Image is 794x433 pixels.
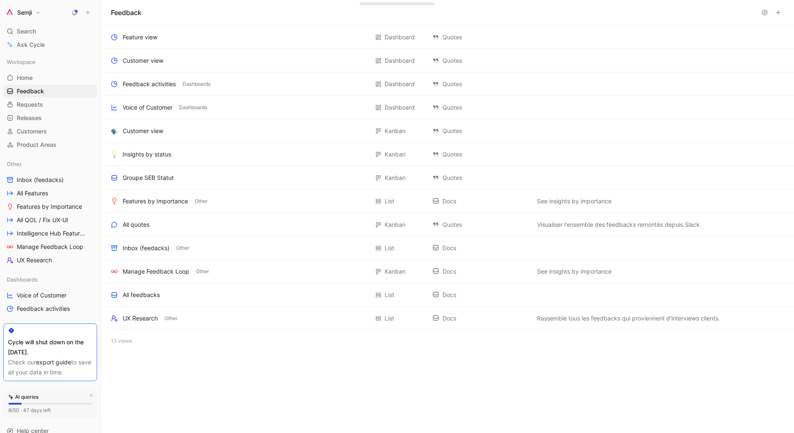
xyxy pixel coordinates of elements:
button: See insights by importance [535,266,613,277]
span: Voice of Customer [17,291,67,300]
span: Releases [17,114,42,122]
span: Dashboards [179,103,207,112]
button: 💡 [109,149,119,159]
button: Other [175,244,191,252]
div: Manage Feedback Loop [123,266,189,277]
span: Other [195,197,208,205]
span: Ask Cycle [17,40,45,50]
a: Features by Importance [3,200,97,213]
div: Quotes [432,126,529,136]
div: Dashboards [3,273,97,286]
a: Home [3,72,97,84]
h1: Feedback [111,8,141,18]
div: UX ResearchOtherList DocsRassemble tous les feedbacks qui proviennent d'interviews clients.View a... [101,307,794,330]
a: Ask Cycle [3,38,97,51]
div: Customer view [123,56,163,66]
span: Rassemble tous les feedbacks qui proviennent d'interviews clients. [537,313,720,323]
a: Releases [3,112,97,124]
div: Workspace [3,56,97,68]
div: 💡Insights by statusKanban QuotesView actions [101,143,794,166]
div: Cycle will shut down on the [DATE]. [8,337,93,357]
button: Dashboards [177,104,209,111]
button: Rassemble tous les feedbacks qui proviennent d'interviews clients. [535,313,722,323]
div: Docs [432,266,529,277]
span: Other [196,267,209,276]
button: Visualiser l'ensemble des feedbacks remontés depuis Slack [535,220,701,230]
div: Dashboard [385,32,415,42]
span: Manage Feedback Loop [17,243,83,251]
div: Kanban [385,266,406,277]
img: 🗣️ [111,128,118,134]
button: Dashboards [181,80,212,88]
span: UX Research [17,256,52,264]
div: Dashboard [385,56,415,66]
a: Feedback activities [3,302,97,315]
span: Intelligence Hub Features [17,229,85,238]
div: Dashboard [385,79,415,89]
h1: Semji [17,9,32,16]
span: Home [17,74,33,82]
div: Customer viewDashboard QuotesView actions [101,49,794,72]
span: Product Areas [17,141,57,149]
span: Requests [17,100,43,109]
span: Search [17,26,36,36]
div: Quotes [432,32,529,42]
div: Quotes [432,56,529,66]
div: Inbox (feedacks) [123,243,170,253]
div: Manage Feedback LoopOtherKanban DocsSee insights by importanceView actions [101,260,794,283]
button: SemjiSemji [3,7,43,18]
button: Other [194,268,211,275]
div: Quotes [432,173,529,183]
span: See insights by importance [537,266,612,277]
span: See insights by importance [537,196,612,206]
span: Other [164,314,177,323]
span: All Features [17,189,48,197]
span: Feedback [17,87,44,95]
div: Voice of CustomerDashboardsDashboard QuotesView actions [101,96,794,119]
div: Groupe SEB StatutKanban QuotesView actions [101,166,794,190]
span: Workspace [7,58,36,66]
div: List [385,196,394,206]
a: Product Areas [3,138,97,151]
div: 🗣️Customer viewKanban QuotesView actions [101,119,794,143]
div: UX Research [123,313,158,323]
span: Visualiser l'ensemble des feedbacks remontés depuis Slack [537,220,700,230]
div: Dashboard [385,102,415,113]
div: Feature viewDashboard QuotesView actions [101,26,794,49]
a: All Features [3,187,97,200]
div: Other [3,158,97,170]
a: UX Research [3,254,97,266]
div: Quotes [432,79,529,89]
div: Check our to save all your data in time. [8,357,93,377]
span: All QOL / Fix UX-UI [17,216,68,224]
div: All feedbacks [123,290,160,300]
div: Features by ImportanceOtherList DocsSee insights by importanceView actions [101,190,794,213]
button: See insights by importance [535,196,613,206]
div: Inbox (feedacks)OtherList DocsView actions [101,236,794,260]
div: List [385,243,394,253]
div: Docs [432,290,529,300]
span: Dashboards [182,80,211,88]
div: All quotesKanban QuotesVisualiser l'ensemble des feedbacks remontés depuis SlackView actions [101,213,794,236]
button: Other [163,315,179,322]
div: Kanban [385,149,406,159]
div: DashboardsVoice of CustomerFeedback activities [3,273,97,315]
a: All QOL / Fix UX-UI [3,214,97,226]
div: Quotes [432,102,529,113]
div: Docs [432,196,529,206]
div: 13 views [101,330,794,352]
button: 🗣️ [109,126,119,136]
div: Kanban [385,220,406,230]
div: Features by Importance [123,196,188,206]
div: List [385,290,394,300]
div: OtherInbox (feedacks)All FeaturesFeatures by ImportanceAll QOL / Fix UX-UIIntelligence Hub Featur... [3,158,97,266]
span: Dashboards [7,275,38,284]
div: Quotes [432,149,529,159]
div: Feedback activities [123,79,176,89]
img: 💡 [111,151,118,158]
a: Intelligence Hub Features [3,227,97,240]
a: Manage Feedback Loop [3,241,97,253]
a: Requests [3,98,97,111]
div: All feedbacksList DocsView actions [101,283,794,307]
div: Customer view [123,126,163,136]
